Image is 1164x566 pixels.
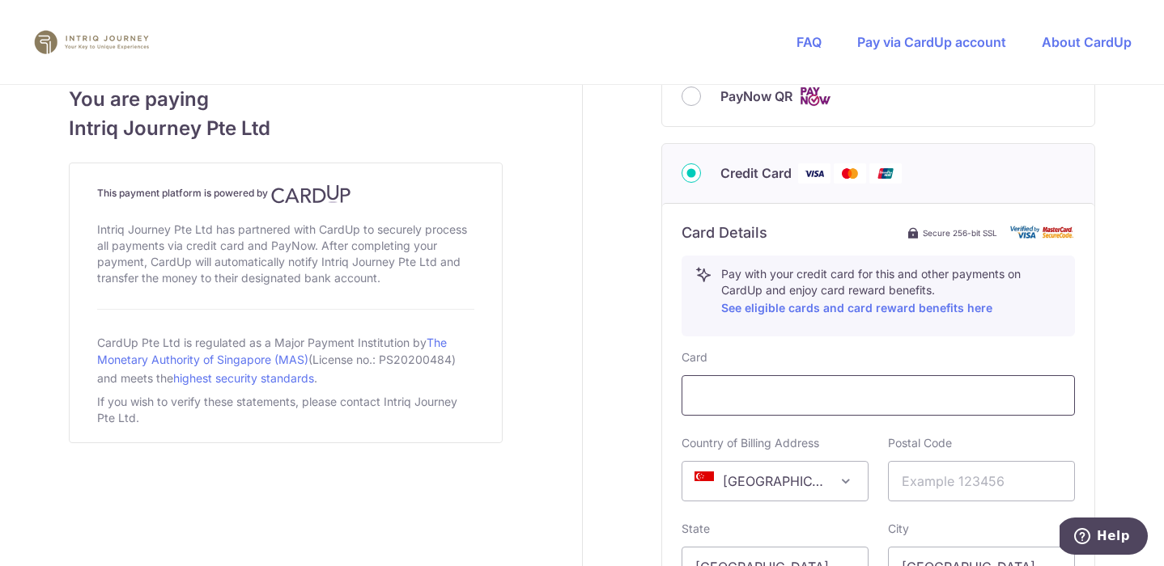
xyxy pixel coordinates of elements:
[797,34,822,50] a: FAQ
[682,435,819,451] label: Country of Billing Address
[682,462,868,501] span: Singapore
[69,114,503,143] span: Intriq Journey Pte Ltd
[69,85,503,114] span: You are paying
[271,184,350,204] img: CardUp
[695,386,1061,405] iframe: Secure card payment input frame
[888,435,952,451] label: Postal Code
[97,329,474,391] div: CardUp Pte Ltd is regulated as a Major Payment Institution by (License no.: PS20200484) and meets...
[682,349,707,365] label: Card
[721,301,992,315] a: See eligible cards and card reward benefits here
[97,184,474,204] h4: This payment platform is powered by
[888,461,1075,501] input: Example 123456
[97,218,474,289] div: Intriq Journey Pte Ltd has partnered with CardUp to securely process all payments via credit card...
[1042,34,1132,50] a: About CardUp
[798,163,831,184] img: Visa
[1060,517,1148,558] iframe: Opens a widget where you can find more information
[1010,226,1075,239] img: card secure
[682,461,869,501] span: Singapore
[97,391,474,429] div: If you wish to verify these statements, please contact Intriq Journey Pte Ltd.
[173,371,314,385] a: highest security standards
[721,266,1061,318] p: Pay with your credit card for this and other payments on CardUp and enjoy card reward benefits.
[720,87,792,106] span: PayNow QR
[682,223,767,243] h6: Card Details
[869,163,902,184] img: Union Pay
[923,226,997,239] span: Secure 256-bit SSL
[888,521,909,537] label: City
[799,87,831,107] img: Cards logo
[682,521,710,537] label: State
[682,163,1075,184] div: Credit Card Visa Mastercard Union Pay
[857,34,1006,50] a: Pay via CardUp account
[682,87,1075,107] div: PayNow QR Cards logo
[720,163,792,183] span: Credit Card
[834,163,866,184] img: Mastercard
